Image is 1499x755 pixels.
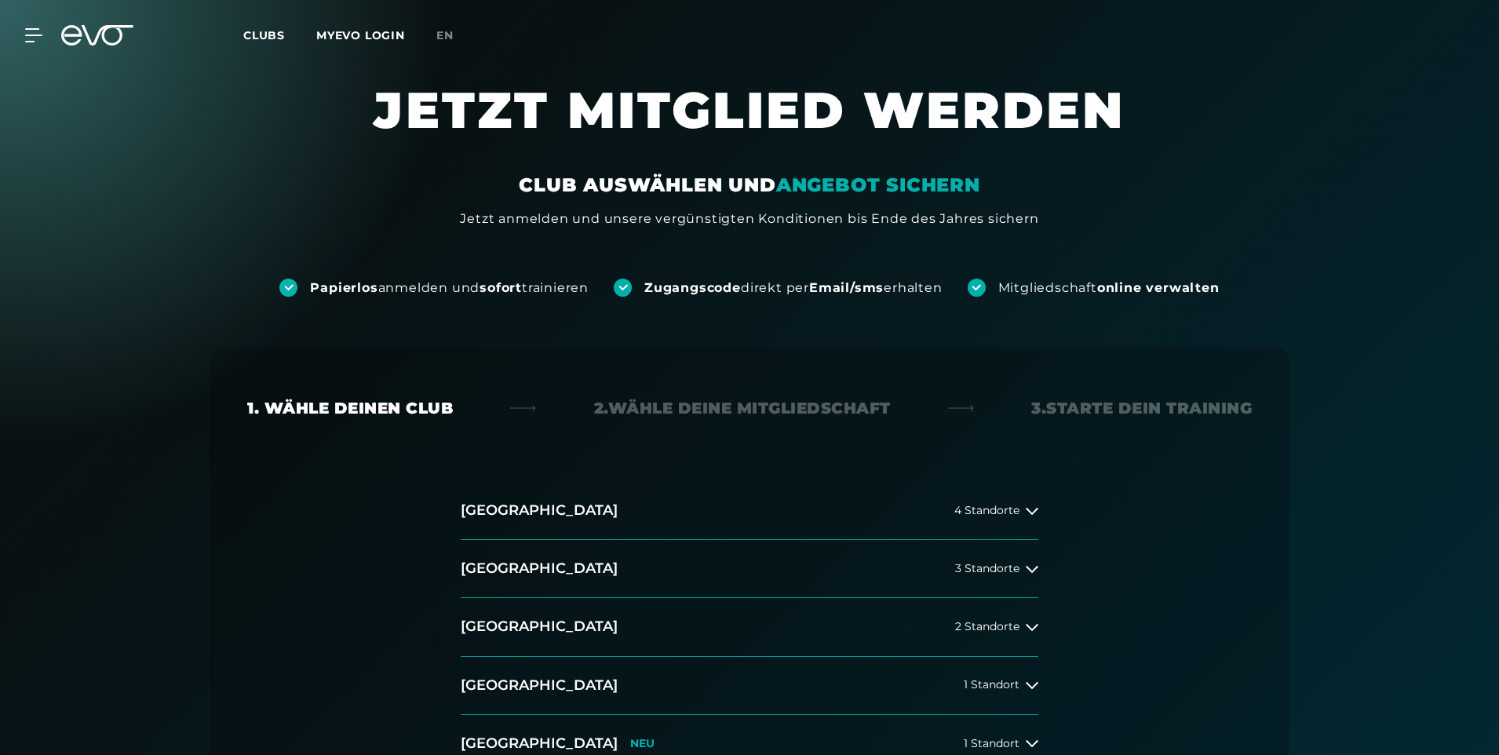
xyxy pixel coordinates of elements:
[279,78,1220,173] h1: JETZT MITGLIED WERDEN
[310,279,589,297] div: anmelden und trainieren
[998,279,1220,297] div: Mitgliedschaft
[316,28,405,42] a: MYEVO LOGIN
[461,559,618,578] h2: [GEOGRAPHIC_DATA]
[644,279,942,297] div: direkt per erhalten
[461,501,618,520] h2: [GEOGRAPHIC_DATA]
[955,621,1019,633] span: 2 Standorte
[480,280,522,295] strong: sofort
[436,28,454,42] span: en
[954,505,1019,516] span: 4 Standorte
[247,397,453,419] div: 1. Wähle deinen Club
[310,280,377,295] strong: Papierlos
[964,679,1019,691] span: 1 Standort
[243,27,316,42] a: Clubs
[461,617,618,636] h2: [GEOGRAPHIC_DATA]
[461,657,1038,715] button: [GEOGRAPHIC_DATA]1 Standort
[461,482,1038,540] button: [GEOGRAPHIC_DATA]4 Standorte
[594,397,891,419] div: 2. Wähle deine Mitgliedschaft
[776,173,980,196] em: ANGEBOT SICHERN
[519,173,979,198] div: CLUB AUSWÄHLEN UND
[644,280,741,295] strong: Zugangscode
[243,28,285,42] span: Clubs
[460,210,1038,228] div: Jetzt anmelden und unsere vergünstigten Konditionen bis Ende des Jahres sichern
[630,737,655,750] p: NEU
[461,734,618,753] h2: [GEOGRAPHIC_DATA]
[461,540,1038,598] button: [GEOGRAPHIC_DATA]3 Standorte
[461,598,1038,656] button: [GEOGRAPHIC_DATA]2 Standorte
[1097,280,1220,295] strong: online verwalten
[955,563,1019,574] span: 3 Standorte
[1031,397,1252,419] div: 3. Starte dein Training
[964,738,1019,750] span: 1 Standort
[461,676,618,695] h2: [GEOGRAPHIC_DATA]
[809,280,884,295] strong: Email/sms
[436,27,472,45] a: en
